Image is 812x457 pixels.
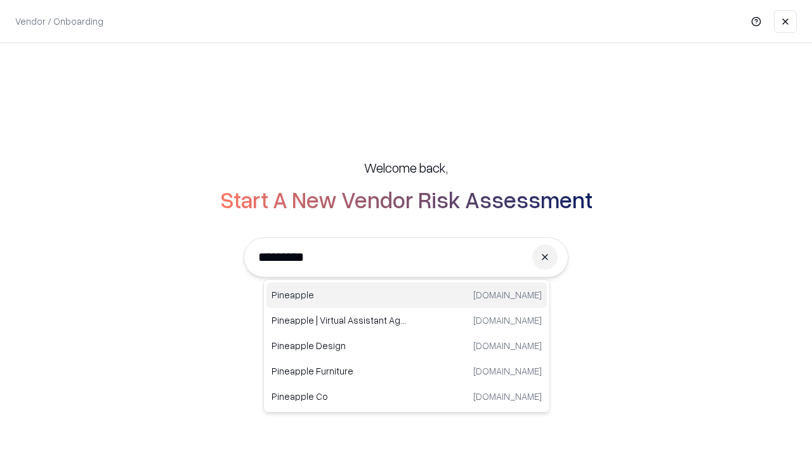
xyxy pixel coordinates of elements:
p: [DOMAIN_NAME] [473,288,542,301]
p: [DOMAIN_NAME] [473,314,542,327]
p: [DOMAIN_NAME] [473,390,542,403]
p: [DOMAIN_NAME] [473,339,542,352]
p: Pineapple | Virtual Assistant Agency [272,314,407,327]
div: Suggestions [263,279,550,413]
p: [DOMAIN_NAME] [473,364,542,378]
p: Pineapple Furniture [272,364,407,378]
p: Pineapple Co [272,390,407,403]
h5: Welcome back, [364,159,448,176]
p: Vendor / Onboarding [15,15,103,28]
p: Pineapple Design [272,339,407,352]
h2: Start A New Vendor Risk Assessment [220,187,593,212]
p: Pineapple [272,288,407,301]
